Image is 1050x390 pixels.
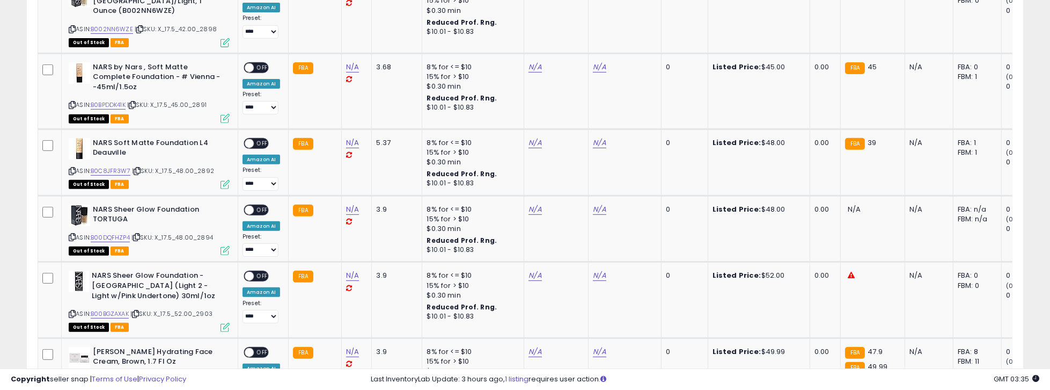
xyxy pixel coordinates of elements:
div: $0.30 min [427,224,516,234]
b: NARS Soft Matte Foundation L4 Deauville [93,138,223,161]
img: 41qHWmg8DzL._SL40_.jpg [69,347,90,369]
a: N/A [346,62,359,73]
a: N/A [346,346,359,357]
span: All listings that are currently out of stock and unavailable for purchase on Amazon [69,323,109,332]
a: N/A [346,138,359,148]
div: 3.68 [376,62,414,72]
div: Amazon AI [243,221,280,231]
div: $52.00 [713,271,802,280]
div: $10.01 - $10.83 [427,245,516,255]
div: 15% for > $10 [427,214,516,224]
div: ASIN: [69,138,230,188]
div: $10.01 - $10.83 [427,27,516,37]
span: All listings that are currently out of stock and unavailable for purchase on Amazon [69,180,109,189]
span: OFF [254,63,271,72]
b: Listed Price: [713,270,761,280]
div: Preset: [243,91,280,115]
small: (0%) [1006,357,1021,366]
div: Amazon AI [243,155,280,164]
div: N/A [909,62,945,72]
a: N/A [346,270,359,281]
div: $10.01 - $10.83 [427,312,516,321]
b: Reduced Prof. Rng. [427,302,497,312]
a: B002NN6WZE [91,25,133,34]
div: ASIN: [69,62,230,122]
span: | SKU: X_17.5_45.00_2891 [127,100,207,109]
span: 2025-09-18 03:35 GMT [994,374,1039,384]
div: $48.00 [713,205,802,214]
a: N/A [528,270,541,281]
div: Preset: [243,15,280,39]
b: Listed Price: [713,346,761,357]
div: $10.01 - $10.83 [427,179,516,188]
div: $0.30 min [427,6,516,16]
div: 3.9 [376,271,414,280]
b: Reduced Prof. Rng. [427,169,497,178]
div: 0.00 [814,347,832,357]
div: $48.00 [713,138,802,148]
a: B00DQFHZP4 [91,233,130,242]
b: Listed Price: [713,204,761,214]
a: N/A [528,346,541,357]
div: $49.99 [713,347,802,357]
div: FBM: 0 [958,281,993,291]
div: 0 [1006,157,1049,167]
b: NARS by Nars , Soft Matte Complete Foundation - # Vienna --45ml/1.5oz [93,62,223,95]
div: Amazon AI [243,79,280,89]
b: [PERSON_NAME] Hydrating Face Cream, Brown, 1.7 Fl Oz [93,347,223,370]
div: 0 [1006,347,1049,357]
div: 8% for <= $10 [427,271,516,280]
a: N/A [528,62,541,73]
span: 47.9 [868,346,883,357]
img: 312h9yXygiL._SL40_.jpg [69,271,89,292]
small: FBA [845,138,865,150]
a: B00BGZAXAK [91,309,129,319]
a: Terms of Use [92,374,137,384]
small: FBA [293,347,313,359]
span: OFF [254,272,271,281]
b: NARS Sheer Glow Foundation - [GEOGRAPHIC_DATA] (Light 2 - Light w/Pink Undertone) 30ml/1oz [92,271,222,304]
div: 0 [666,138,699,148]
b: Reduced Prof. Rng. [427,18,497,27]
div: 15% for > $10 [427,357,516,366]
span: FBA [111,38,129,47]
b: NARS Sheer Glow Foundation TORTUGA [93,205,223,227]
div: 0.00 [814,271,832,280]
div: N/A [909,205,945,214]
div: $0.30 min [427,82,516,91]
div: 0 [666,271,699,280]
div: FBA: 0 [958,271,993,280]
span: All listings that are currently out of stock and unavailable for purchase on Amazon [69,114,109,124]
div: FBM: 1 [958,148,993,157]
div: seller snap | | [11,374,186,385]
div: 0 [1006,138,1049,148]
img: 31R8PvTaAqL._SL40_.jpg [69,62,90,84]
div: 8% for <= $10 [427,347,516,357]
a: B0C8JFR3W7 [91,167,130,176]
a: N/A [528,138,541,148]
b: Listed Price: [713,62,761,72]
div: $45.00 [713,62,802,72]
div: N/A [909,347,945,357]
small: (0%) [1006,148,1021,157]
div: 0.00 [814,62,832,72]
div: 0 [1006,82,1049,91]
small: FBA [293,271,313,283]
div: ASIN: [69,205,230,255]
b: Reduced Prof. Rng. [427,93,497,103]
img: 31SaE6tg8yL._SL40_.jpg [69,138,90,160]
span: OFF [254,139,271,148]
span: 45 [868,62,877,72]
span: FBA [111,114,129,124]
div: FBA: 8 [958,347,993,357]
span: | SKU: X_17.5_52.00_2903 [130,309,212,318]
div: $0.30 min [427,291,516,300]
small: FBA [293,138,313,150]
small: (0%) [1006,215,1021,223]
div: FBM: 1 [958,72,993,82]
small: FBA [293,205,313,216]
small: FBA [845,62,865,74]
span: OFF [254,348,271,357]
span: All listings that are currently out of stock and unavailable for purchase on Amazon [69,247,109,256]
div: 5.37 [376,138,414,148]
